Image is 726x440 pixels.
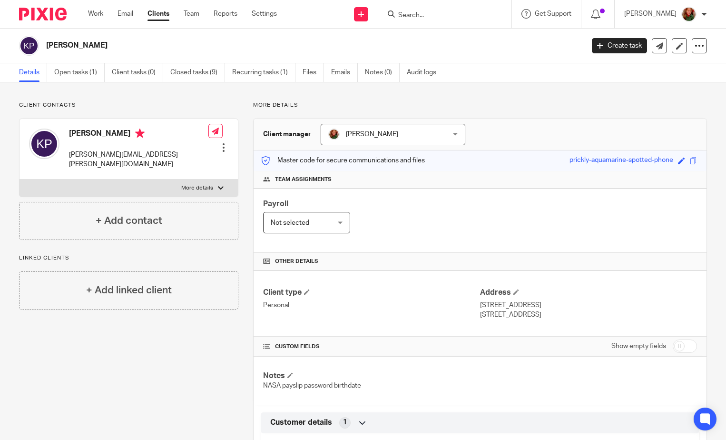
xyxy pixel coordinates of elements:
a: Notes (0) [365,63,400,82]
p: More details [181,184,213,192]
span: [PERSON_NAME] [346,131,398,138]
h3: Client manager [263,130,311,139]
a: Details [19,63,47,82]
p: [PERSON_NAME][EMAIL_ADDRESS][PERSON_NAME][DOMAIN_NAME] [69,150,208,170]
p: Personal [263,300,480,310]
span: Customer details [270,418,332,428]
img: sallycropped.JPG [328,129,340,140]
span: Team assignments [275,176,332,183]
h4: + Add linked client [86,283,172,298]
p: Linked clients [19,254,238,262]
a: Settings [252,9,277,19]
img: svg%3E [19,36,39,56]
h4: CUSTOM FIELDS [263,343,480,350]
img: sallycropped.JPG [681,7,697,22]
a: Work [88,9,103,19]
h4: [PERSON_NAME] [69,129,208,140]
p: [STREET_ADDRESS] [480,300,697,310]
label: Show empty fields [611,341,666,351]
p: [PERSON_NAME] [624,9,677,19]
h2: [PERSON_NAME] [46,40,471,50]
p: Client contacts [19,101,238,109]
a: Open tasks (1) [54,63,105,82]
span: Get Support [535,10,571,17]
h4: + Add contact [96,213,162,228]
span: Payroll [263,200,288,208]
div: prickly-aquamarine-spotted-phone [569,155,673,166]
a: Closed tasks (9) [170,63,225,82]
h4: Client type [263,288,480,298]
input: Search [397,11,483,20]
p: Master code for secure communications and files [261,156,425,165]
span: NASA payslip password birthdate [263,382,361,389]
i: Primary [135,129,145,138]
img: Pixie [19,8,67,20]
a: Reports [214,9,237,19]
img: svg%3E [29,129,59,159]
a: Emails [331,63,358,82]
a: Client tasks (0) [112,63,163,82]
a: Clients [147,9,169,19]
a: Files [303,63,324,82]
a: Create task [592,38,647,53]
h4: Address [480,288,697,298]
span: Not selected [271,220,309,226]
p: More details [253,101,707,109]
a: Email [118,9,133,19]
h4: Notes [263,371,480,381]
span: 1 [343,418,347,427]
a: Team [184,9,199,19]
a: Audit logs [407,63,443,82]
p: [STREET_ADDRESS] [480,310,697,320]
span: Other details [275,258,318,265]
a: Recurring tasks (1) [232,63,295,82]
